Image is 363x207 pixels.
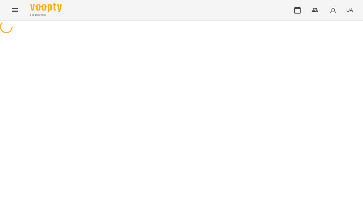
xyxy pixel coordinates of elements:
span: UA [346,7,353,13]
span: For Business [30,13,62,17]
button: Menu [8,3,23,18]
button: UA [344,4,355,16]
img: avatar_s.png [329,6,337,15]
img: Voopty Logo [30,3,62,12]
